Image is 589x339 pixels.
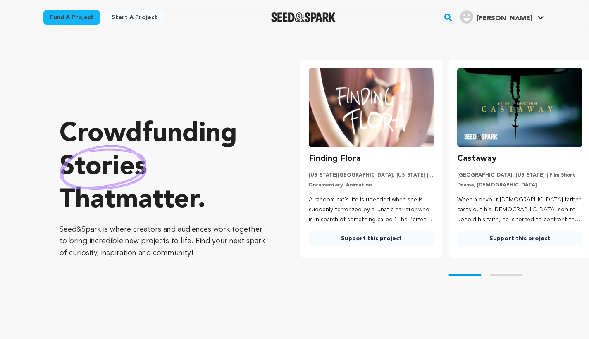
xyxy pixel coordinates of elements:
a: Eduardo M.'s Profile [458,9,546,24]
p: Seed&Spark is where creators and audiences work together to bring incredible new projects to life... [60,224,267,259]
img: Finding Flora image [309,68,434,147]
img: Castaway image [457,68,582,147]
p: Drama, [DEMOGRAPHIC_DATA] [457,182,582,189]
img: hand sketched image [60,145,147,190]
a: Support this project [457,231,582,246]
span: [PERSON_NAME] [477,15,532,22]
img: Seed&Spark Logo Dark Mode [271,12,336,22]
h3: Castaway [457,152,496,165]
a: Fund a project [43,10,100,25]
p: A random cat's life is upended when she is suddenly terrorized by a lunatic narrator who is in se... [309,195,434,224]
div: Eduardo M.'s Profile [460,10,532,24]
p: When a devout [DEMOGRAPHIC_DATA] father casts out his [DEMOGRAPHIC_DATA] son to uphold his faith,... [457,195,582,224]
a: Seed&Spark Homepage [271,12,336,22]
img: user.png [460,10,473,24]
span: matter [115,187,198,214]
span: Eduardo M.'s Profile [458,9,546,26]
p: [GEOGRAPHIC_DATA], [US_STATE] | Film Short [457,172,582,179]
a: Start a project [105,10,164,25]
p: [US_STATE][GEOGRAPHIC_DATA], [US_STATE] | Film Short [309,172,434,179]
a: Support this project [309,231,434,246]
p: Documentary, Animation [309,182,434,189]
p: Crowdfunding that . [60,118,267,217]
h3: Finding Flora [309,152,361,165]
